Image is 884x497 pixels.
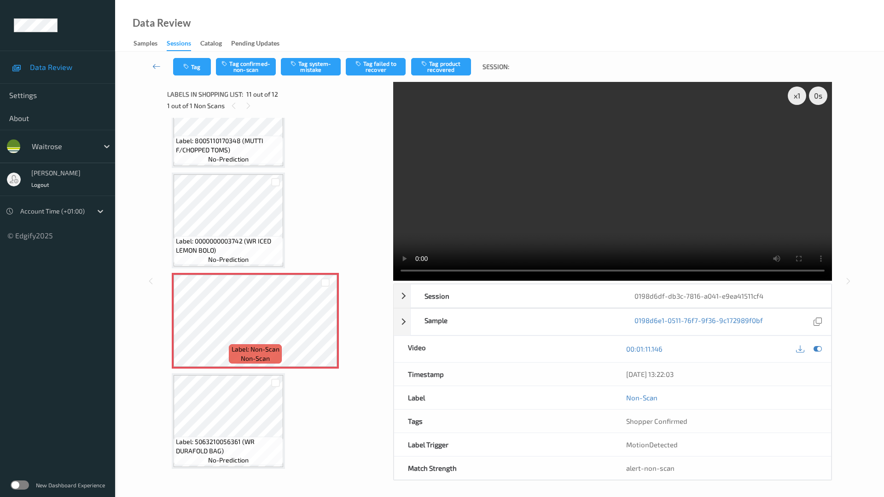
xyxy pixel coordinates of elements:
[134,37,167,50] a: Samples
[394,433,613,456] div: Label Trigger
[208,155,249,164] span: no-prediction
[394,410,613,433] div: Tags
[176,237,281,255] span: Label: 0000000003742 (WR ICED LEMON BOLO)
[208,456,249,465] span: no-prediction
[626,344,663,353] a: 00:01:11.146
[231,37,289,50] a: Pending Updates
[411,284,621,307] div: Session
[134,39,157,50] div: Samples
[626,370,817,379] div: [DATE] 13:22:03
[394,363,613,386] div: Timestamp
[167,100,387,111] div: 1 out of 1 Non Scans
[626,417,687,425] span: Shopper Confirmed
[394,336,613,362] div: Video
[612,433,831,456] div: MotionDetected
[231,39,279,50] div: Pending Updates
[208,255,249,264] span: no-prediction
[809,87,827,105] div: 0 s
[246,90,278,99] span: 11 out of 12
[394,457,613,480] div: Match Strength
[394,308,832,335] div: Sample0198d6e1-0511-76f7-9f36-9c172989f0bf
[167,37,200,51] a: Sessions
[634,316,763,328] a: 0198d6e1-0511-76f7-9f36-9c172989f0bf
[176,136,281,155] span: Label: 8005110170348 (MUTTI F/CHOPPED TOMS)
[411,309,621,335] div: Sample
[216,58,276,75] button: Tag confirmed-non-scan
[483,62,509,71] span: Session:
[176,437,281,456] span: Label: 5063210056361 (WR DURAFOLD BAG)
[173,58,211,75] button: Tag
[394,386,613,409] div: Label
[167,90,243,99] span: Labels in shopping list:
[346,58,406,75] button: Tag failed to recover
[200,37,231,50] a: Catalog
[281,58,341,75] button: Tag system-mistake
[626,463,817,473] div: alert-non-scan
[167,39,191,51] div: Sessions
[621,284,831,307] div: 0198d6df-db3c-7816-a041-e9ea41511cf4
[788,87,806,105] div: x 1
[394,284,832,308] div: Session0198d6df-db3c-7816-a041-e9ea41511cf4
[241,354,270,363] span: non-scan
[133,18,191,28] div: Data Review
[626,393,657,402] a: Non-Scan
[232,345,279,354] span: Label: Non-Scan
[411,58,471,75] button: Tag product recovered
[200,39,222,50] div: Catalog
